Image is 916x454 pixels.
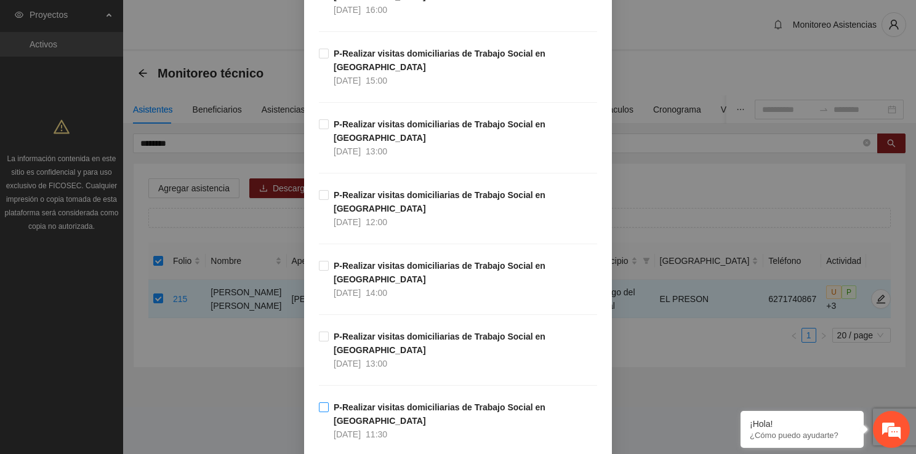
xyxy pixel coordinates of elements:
[334,261,545,284] strong: P-Realizar visitas domiciliarias de Trabajo Social en [GEOGRAPHIC_DATA]
[366,288,387,298] span: 14:00
[334,217,361,227] span: [DATE]
[334,76,361,86] span: [DATE]
[71,153,170,277] span: Estamos en línea.
[6,314,235,357] textarea: Escriba su mensaje y pulse “Intro”
[334,146,361,156] span: [DATE]
[366,146,387,156] span: 13:00
[750,431,854,440] p: ¿Cómo puedo ayudarte?
[334,359,361,368] span: [DATE]
[202,6,231,36] div: Minimizar ventana de chat en vivo
[750,419,854,429] div: ¡Hola!
[334,5,361,15] span: [DATE]
[366,359,387,368] span: 13:00
[366,76,387,86] span: 15:00
[366,429,387,439] span: 11:30
[334,429,361,439] span: [DATE]
[366,217,387,227] span: 12:00
[334,119,545,143] strong: P-Realizar visitas domiciliarias de Trabajo Social en [GEOGRAPHIC_DATA]
[64,63,207,79] div: Chatee con nosotros ahora
[334,402,545,426] strong: P-Realizar visitas domiciliarias de Trabajo Social en [GEOGRAPHIC_DATA]
[334,332,545,355] strong: P-Realizar visitas domiciliarias de Trabajo Social en [GEOGRAPHIC_DATA]
[366,5,387,15] span: 16:00
[334,190,545,213] strong: P-Realizar visitas domiciliarias de Trabajo Social en [GEOGRAPHIC_DATA]
[334,288,361,298] span: [DATE]
[334,49,545,72] strong: P-Realizar visitas domiciliarias de Trabajo Social en [GEOGRAPHIC_DATA]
